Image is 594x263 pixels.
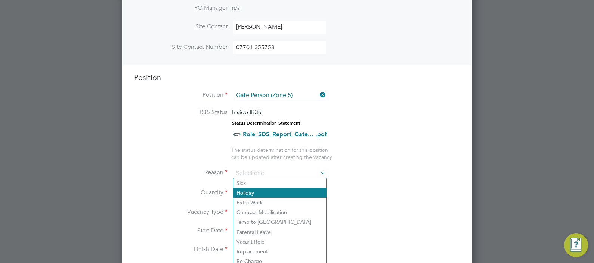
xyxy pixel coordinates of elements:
[233,198,326,207] li: Extra Work
[233,168,326,179] input: Select one
[134,109,228,116] label: IR35 Status
[134,189,228,197] label: Quantity
[564,233,588,257] button: Engage Resource Center
[134,43,228,51] label: Site Contact Number
[233,237,326,247] li: Vacant Role
[134,4,228,12] label: PO Manager
[134,245,228,253] label: Finish Date
[134,23,228,31] label: Site Contact
[134,73,460,82] h3: Position
[134,169,228,176] label: Reason
[232,120,300,126] strong: Status Determination Statement
[233,217,326,227] li: Temp to [GEOGRAPHIC_DATA]
[233,178,326,188] li: Sick
[233,90,326,101] input: Search for...
[134,208,228,216] label: Vacancy Type
[134,227,228,235] label: Start Date
[233,227,326,237] li: Parental Leave
[243,131,327,138] a: Role_SDS_Report_Gate... .pdf
[233,207,326,217] li: Contract Mobilisation
[231,147,332,160] span: The status determination for this position can be updated after creating the vacancy
[134,91,228,99] label: Position
[232,4,241,12] span: n/a
[233,247,326,256] li: Replacement
[233,188,326,198] li: Holiday
[232,109,262,116] span: Inside IR35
